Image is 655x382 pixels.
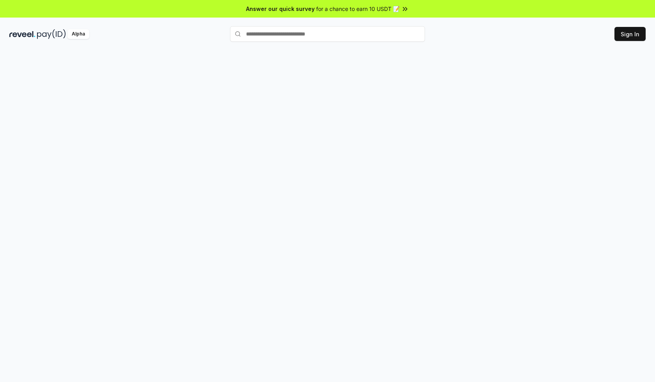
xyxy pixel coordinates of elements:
[9,29,35,39] img: reveel_dark
[67,29,89,39] div: Alpha
[614,27,646,41] button: Sign In
[37,29,66,39] img: pay_id
[316,5,400,13] span: for a chance to earn 10 USDT 📝
[246,5,315,13] span: Answer our quick survey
